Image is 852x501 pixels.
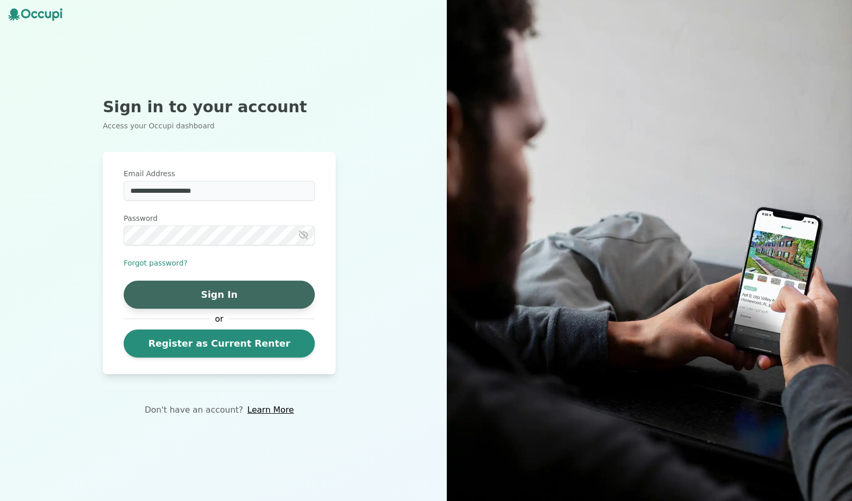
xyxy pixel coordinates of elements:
a: Register as Current Renter [124,329,315,358]
label: Password [124,213,315,223]
label: Email Address [124,168,315,179]
span: or [210,313,229,325]
p: Don't have an account? [144,404,243,416]
button: Forgot password? [124,258,188,268]
button: Sign In [124,281,315,309]
p: Access your Occupi dashboard [103,121,336,131]
a: Learn More [247,404,294,416]
h2: Sign in to your account [103,98,336,116]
